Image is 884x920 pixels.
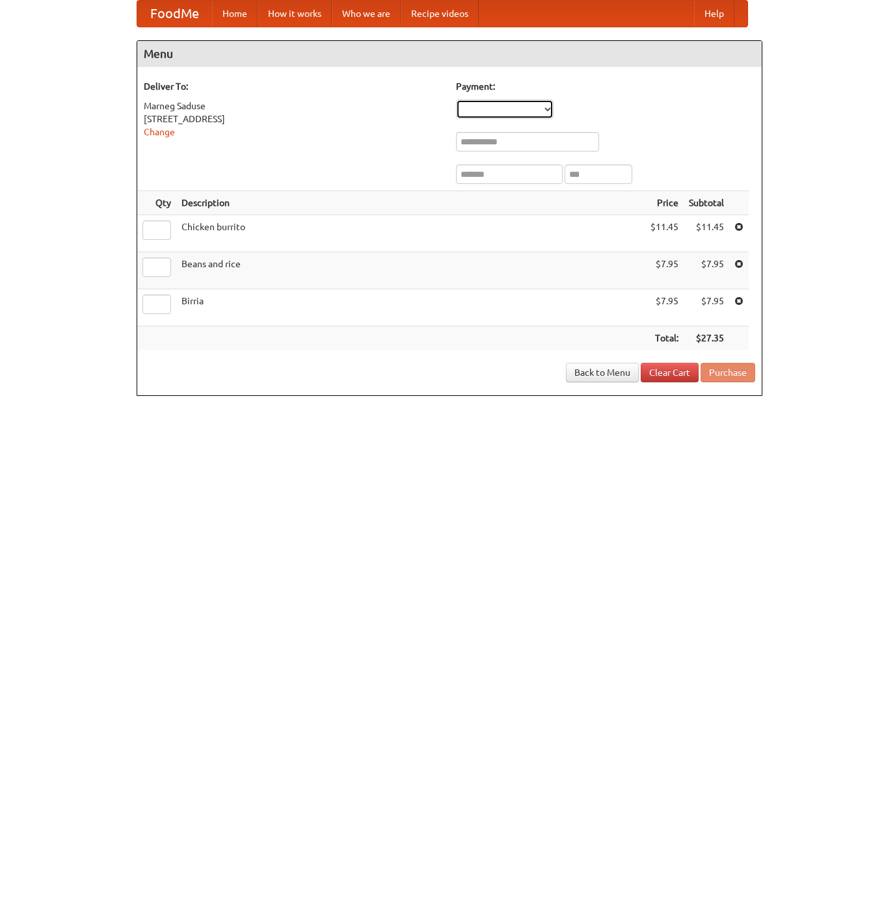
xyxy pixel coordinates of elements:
th: Subtotal [684,191,729,215]
a: Recipe videos [401,1,479,27]
th: $27.35 [684,326,729,350]
td: $7.95 [684,289,729,326]
a: FoodMe [137,1,212,27]
a: Who we are [332,1,401,27]
th: Total: [645,326,684,350]
td: $11.45 [684,215,729,252]
h5: Payment: [456,80,755,93]
td: Beans and rice [176,252,645,289]
td: $11.45 [645,215,684,252]
td: $7.95 [645,289,684,326]
td: $7.95 [645,252,684,289]
a: Home [212,1,258,27]
a: Back to Menu [566,363,639,382]
div: Marneg Saduse [144,99,443,112]
div: [STREET_ADDRESS] [144,112,443,125]
a: Change [144,127,175,137]
a: How it works [258,1,332,27]
h5: Deliver To: [144,80,443,93]
td: $7.95 [684,252,729,289]
th: Price [645,191,684,215]
a: Help [694,1,734,27]
a: Clear Cart [641,363,699,382]
th: Description [176,191,645,215]
button: Purchase [701,363,755,382]
th: Qty [137,191,176,215]
h4: Menu [137,41,762,67]
td: Chicken burrito [176,215,645,252]
td: Birria [176,289,645,326]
